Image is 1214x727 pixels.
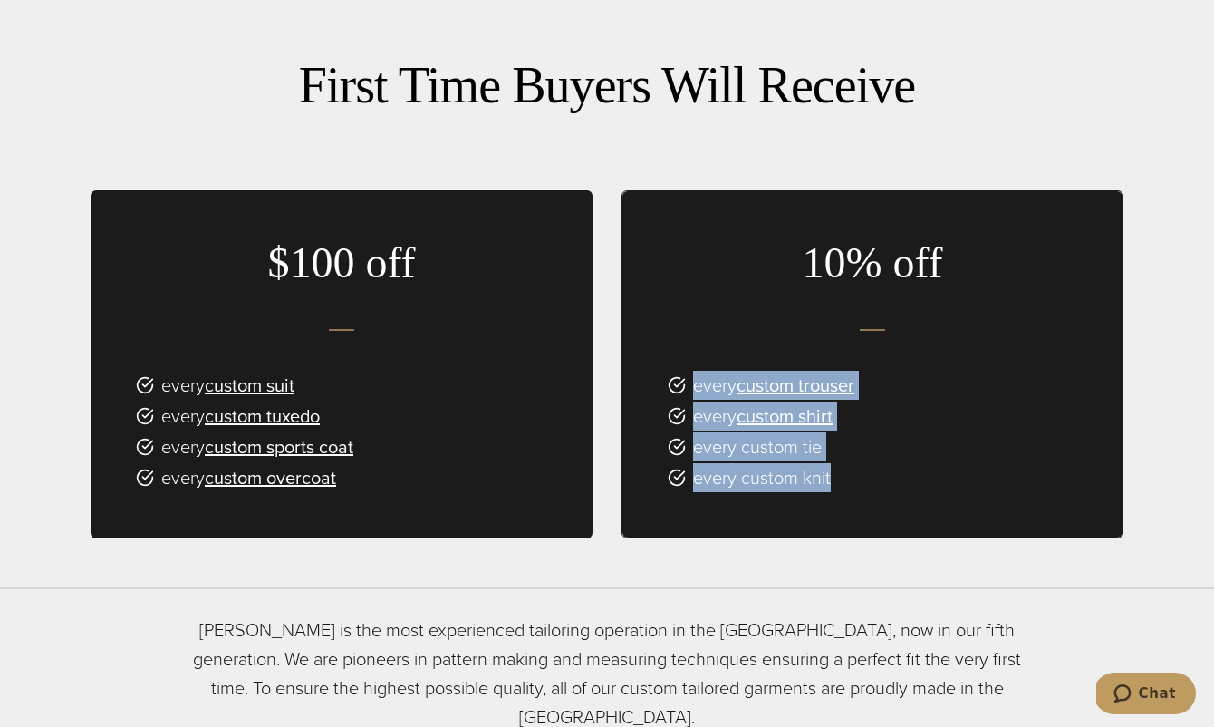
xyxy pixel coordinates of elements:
a: custom shirt [737,402,833,430]
h3: 10% off [622,237,1122,289]
span: every [161,463,336,492]
a: custom tuxedo [205,402,320,430]
h3: $100 off [91,237,593,289]
span: every [693,371,854,400]
span: every [161,432,353,461]
span: every [161,371,294,400]
h2: First Time Buyers Will Receive [91,53,1123,118]
a: custom trouser [737,372,854,399]
a: custom overcoat [205,464,336,491]
span: every custom knit [693,463,831,492]
span: every [161,402,320,431]
a: custom sports coat [205,433,353,460]
iframe: Opens a widget where you can chat to one of our agents [1096,673,1196,718]
span: every custom tie [693,432,822,461]
span: every [693,402,833,431]
a: custom suit [205,372,294,399]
